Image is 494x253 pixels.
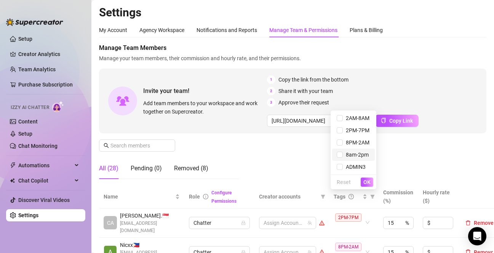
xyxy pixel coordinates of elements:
div: Pending (0) [131,164,162,173]
span: [EMAIL_ADDRESS][DOMAIN_NAME] [120,220,180,234]
img: AI Chatter [52,101,64,112]
input: Search members [110,141,165,150]
span: lock [241,221,246,225]
span: Chat Copilot [18,175,72,187]
div: Plans & Billing [350,26,383,34]
span: Nicxx 🇵🇭 [120,241,180,249]
div: All (28) [99,164,118,173]
span: CA [107,219,114,227]
th: Hourly rate ($) [418,185,458,208]
span: filter [370,194,375,199]
a: Setup [18,131,32,137]
button: Reset [334,178,354,187]
a: Configure Permissions [211,190,237,204]
div: Agency Workspace [139,26,184,34]
span: filter [321,194,325,199]
a: Content [18,118,38,125]
a: Settings [18,212,38,218]
span: Add team members to your workspace and work together on Supercreator. [143,99,264,116]
span: [PERSON_NAME]. 🇸🇬 [120,211,180,220]
span: filter [369,191,376,202]
span: Name [104,192,174,201]
span: info-circle [203,194,208,199]
button: Copy Link [375,115,419,127]
div: Open Intercom Messenger [468,227,486,245]
span: Izzy AI Chatter [11,104,49,111]
span: 2AM-8AM [343,115,369,121]
span: ADMIN3 [343,164,366,170]
span: delete [465,220,471,226]
span: 1 [267,75,275,84]
a: Chat Monitoring [18,143,58,149]
span: OK [363,179,371,185]
span: Manage your team members, their commission and hourly rate, and their permissions. [99,54,486,62]
th: Name [99,185,184,208]
a: Team Analytics [18,66,56,72]
a: Creator Analytics [18,48,79,60]
span: filter [319,191,327,202]
span: 2PM-7PM [335,213,361,222]
span: 3 [267,98,275,107]
span: 8am-2pm [343,152,369,158]
img: logo-BBDzfeDw.svg [6,18,63,26]
img: Chat Copilot [10,178,15,183]
span: Copy Link [389,118,413,124]
span: 8PM-2AM [343,139,369,146]
div: Removed (8) [174,164,208,173]
span: warning [319,220,325,226]
span: 2PM-7PM [343,127,369,133]
span: Manage Team Members [99,43,486,53]
span: Invite your team! [143,86,267,96]
span: 8PM-2AM [335,243,361,251]
span: Creator accounts [259,192,318,201]
span: Tags [334,192,345,201]
span: Automations [18,159,72,171]
span: 2 [267,87,275,95]
a: Setup [18,36,32,42]
span: question-circle [349,194,354,199]
th: Commission (%) [379,185,418,208]
h2: Settings [99,5,486,20]
div: My Account [99,26,127,34]
div: Manage Team & Permissions [269,26,337,34]
span: search [104,143,109,148]
a: Purchase Subscription [18,78,79,91]
span: team [307,221,312,225]
div: Notifications and Reports [197,26,257,34]
span: Role [189,194,200,200]
span: Remove [474,220,494,226]
button: OK [361,178,373,187]
span: thunderbolt [10,162,16,168]
span: Approve their request [278,98,329,107]
span: Copy the link from the bottom [278,75,349,84]
span: Share it with your team [278,87,333,95]
span: Chatter [193,217,245,229]
span: copy [381,118,386,123]
a: Discover Viral Videos [18,197,70,203]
